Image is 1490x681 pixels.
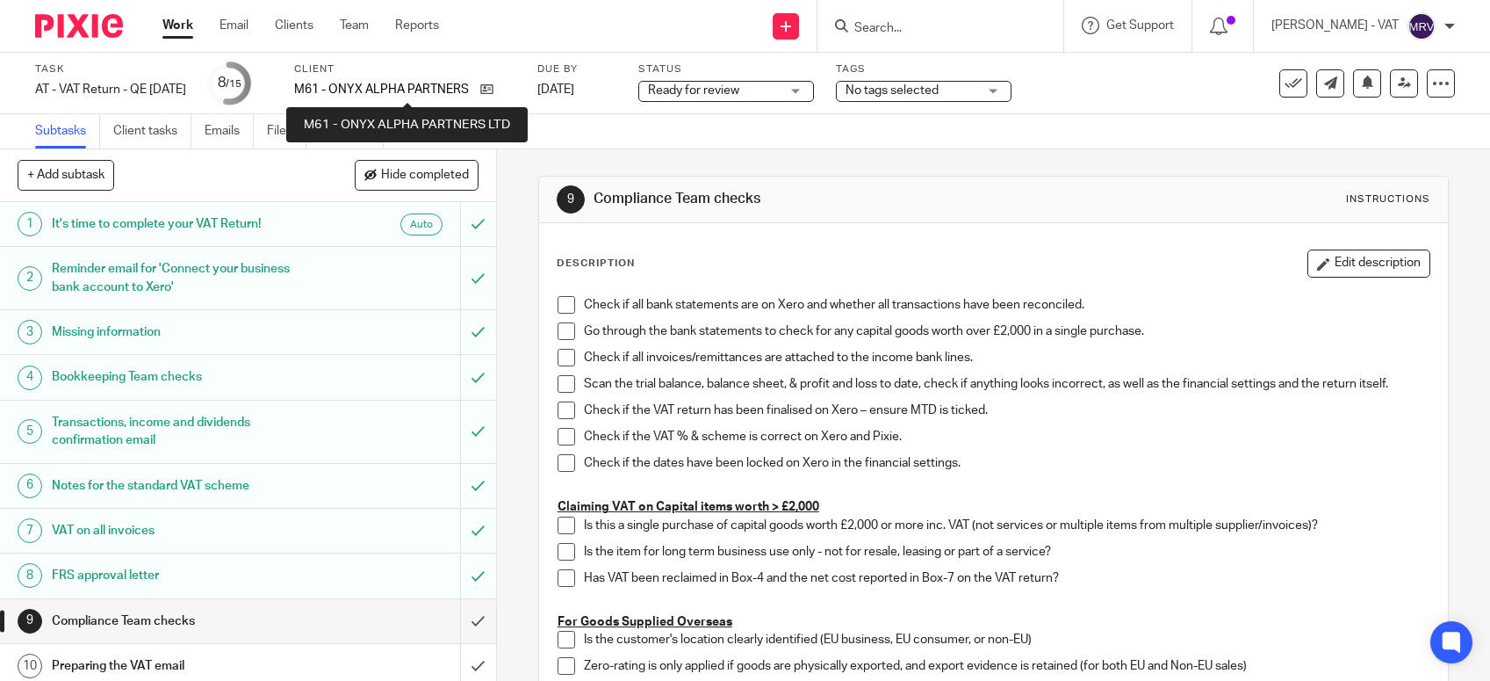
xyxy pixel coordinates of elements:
label: Client [294,62,515,76]
h1: Reminder email for 'Connect your business bank account to Xero' [52,256,313,301]
a: Clients [275,17,313,34]
div: 1 [18,212,42,236]
p: Is this a single purchase of capital goods worth £2,000 or more inc. VAT (not services or multipl... [584,517,1429,534]
p: Zero-rating is only applied if goods are physically exported, and export evidence is retained (fo... [584,657,1429,675]
span: No tags selected [846,84,939,97]
button: + Add subtask [18,160,114,190]
h1: FRS approval letter [52,562,313,589]
h1: Preparing the VAT email [52,653,313,679]
p: Is the customer's location clearly identified (EU business, EU consumer, or non-EU) [584,631,1429,648]
p: Description [557,257,635,271]
h1: Notes for the standard VAT scheme [52,473,313,499]
div: AT - VAT Return - QE [DATE] [35,81,186,98]
a: Client tasks [113,114,191,149]
h1: Transactions, income and dividends confirmation email [52,409,313,454]
a: Reports [395,17,439,34]
p: Check if the dates have been locked on Xero in the financial settings. [584,454,1429,472]
h1: Bookkeeping Team checks [52,364,313,390]
p: Is the item for long term business use only - not for resale, leasing or part of a service? [584,543,1429,561]
u: Claiming VAT on Capital items worth > £2,000 [558,501,819,513]
a: Team [340,17,369,34]
div: 10 [18,654,42,678]
div: 9 [557,185,585,214]
div: 3 [18,320,42,344]
span: [DATE] [537,83,574,96]
img: Pixie [35,14,123,38]
span: Hide completed [381,169,469,183]
h1: Missing information [52,319,313,345]
p: Check if the VAT return has been finalised on Xero – ensure MTD is ticked. [584,402,1429,419]
a: Emails [205,114,254,149]
div: 4 [18,366,42,390]
div: Instructions [1346,192,1430,206]
div: 6 [18,474,42,498]
div: 2 [18,266,42,291]
label: Task [35,62,186,76]
div: 5 [18,419,42,444]
p: Check if all bank statements are on Xero and whether all transactions have been reconciled. [584,296,1429,314]
p: Scan the trial balance, balance sheet, & profit and loss to date, check if anything looks incorre... [584,375,1429,393]
small: /15 [226,79,241,89]
div: AT - VAT Return - QE 31-08-2025 [35,81,186,98]
button: Edit description [1307,250,1430,278]
div: 9 [18,609,42,634]
div: 8 [18,563,42,588]
a: Work [162,17,193,34]
div: 8 [218,73,241,93]
input: Search [853,21,1011,37]
span: Get Support [1106,19,1174,32]
label: Tags [836,62,1011,76]
a: Subtasks [35,114,100,149]
span: Ready for review [648,84,739,97]
p: [PERSON_NAME] - VAT [1271,17,1399,34]
div: Auto [400,214,443,235]
button: Hide completed [355,160,479,190]
h1: VAT on all invoices [52,518,313,544]
p: Go through the bank statements to check for any capital goods worth over £2,000 in a single purch... [584,322,1429,340]
p: Has VAT been reclaimed in Box-4 and the net cost reported in Box-7 on the VAT return? [584,569,1429,587]
div: 7 [18,518,42,543]
label: Status [638,62,814,76]
p: Check if the VAT % & scheme is correct on Xero and Pixie. [584,428,1429,446]
h1: Compliance Team checks [52,608,313,634]
h1: Compliance Team checks [594,190,1031,208]
h1: It's time to complete your VAT Return! [52,211,313,237]
a: Audit logs [397,114,464,149]
a: Email [220,17,248,34]
label: Due by [537,62,616,76]
img: svg%3E [1407,12,1436,40]
u: For Goods Supplied Overseas [558,616,732,628]
p: Check if all invoices/remittances are attached to the income bank lines. [584,349,1429,366]
a: Files [267,114,306,149]
a: Notes (0) [320,114,384,149]
p: M61 - ONYX ALPHA PARTNERS LTD [294,81,471,98]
